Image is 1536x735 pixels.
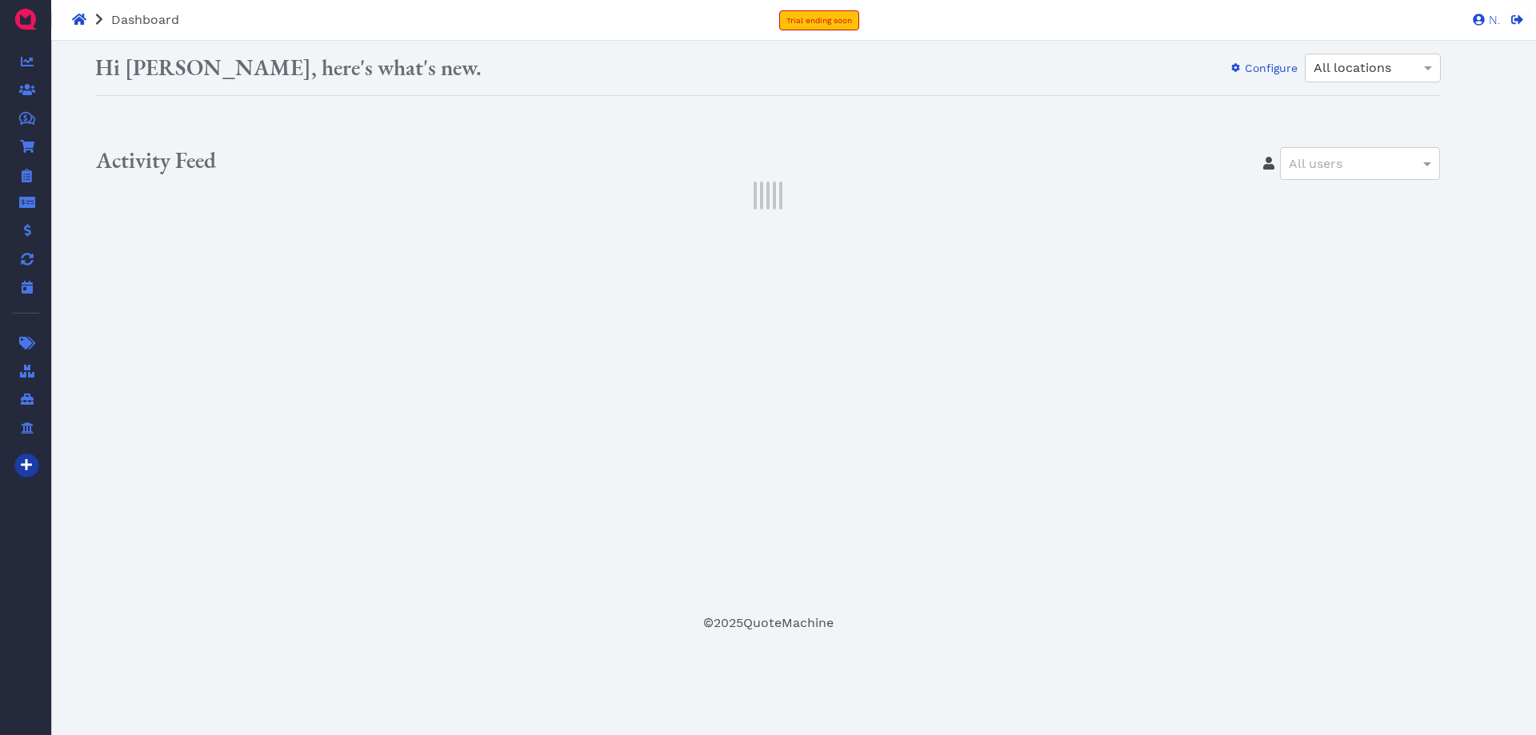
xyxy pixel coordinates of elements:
[1314,60,1391,75] span: All locations
[786,16,852,25] span: Trial ending soon
[1219,55,1298,81] button: Configure
[1242,62,1298,74] span: Configure
[13,6,38,32] img: QuoteM_icon_flat.png
[1281,148,1439,179] div: All users
[95,53,482,82] span: Hi [PERSON_NAME], here's what's new.
[83,613,1453,633] footer: © 2025 QuoteMachine
[779,10,859,30] a: Trial ending soon
[23,114,28,122] tspan: $
[96,146,216,174] span: Activity Feed
[111,12,179,27] span: Dashboard
[1485,14,1500,26] span: N.
[1465,12,1500,26] a: N.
